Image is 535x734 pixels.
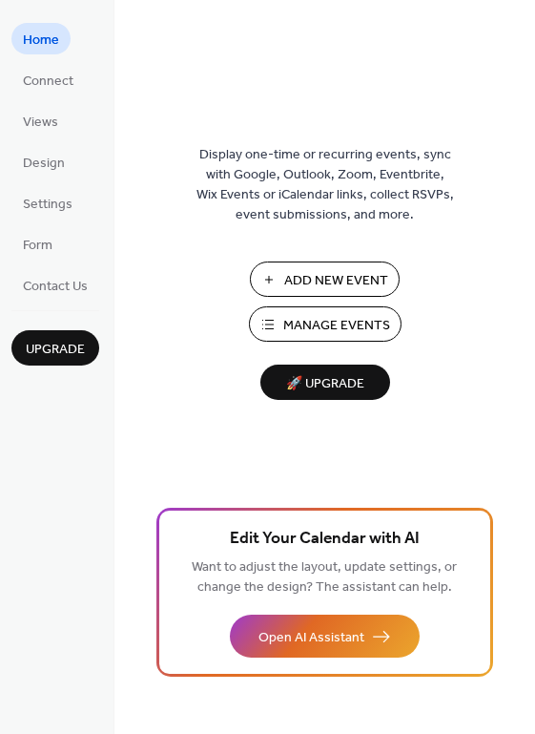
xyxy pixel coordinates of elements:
[11,187,84,219] a: Settings
[11,330,99,366] button: Upgrade
[250,262,400,297] button: Add New Event
[23,154,65,174] span: Design
[260,365,390,400] button: 🚀 Upgrade
[249,306,401,342] button: Manage Events
[23,72,73,92] span: Connect
[283,316,390,336] span: Manage Events
[284,271,388,291] span: Add New Event
[230,526,420,553] span: Edit Your Calendar with AI
[23,113,58,133] span: Views
[11,23,71,54] a: Home
[23,236,52,256] span: Form
[196,145,454,225] span: Display one-time or recurring events, sync with Google, Outlook, Zoom, Eventbrite, Wix Events or ...
[11,269,99,301] a: Contact Us
[11,146,76,178] a: Design
[230,615,420,658] button: Open AI Assistant
[258,628,364,648] span: Open AI Assistant
[11,105,70,136] a: Views
[23,195,72,215] span: Settings
[23,31,59,51] span: Home
[11,228,64,260] a: Form
[192,555,457,600] span: Want to adjust the layout, update settings, or change the design? The assistant can help.
[26,340,85,360] span: Upgrade
[23,277,88,297] span: Contact Us
[11,64,85,95] a: Connect
[272,371,379,397] span: 🚀 Upgrade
